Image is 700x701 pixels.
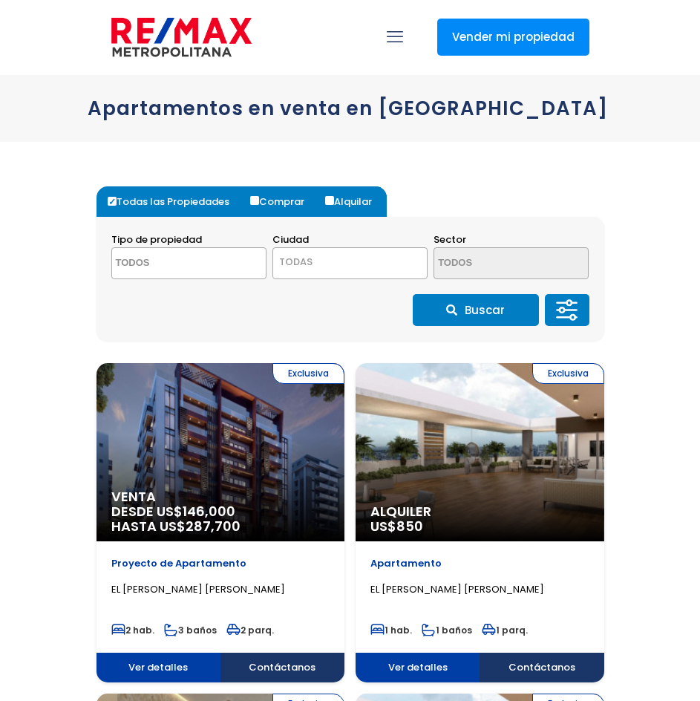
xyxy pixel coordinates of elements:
[325,196,334,205] input: Alquilar
[111,519,330,534] span: HASTA US$
[356,653,480,682] span: Ver detalles
[532,363,604,384] span: Exclusiva
[482,624,528,636] span: 1 parq.
[97,653,220,682] span: Ver detalles
[111,15,252,59] img: remax-metropolitana-logo
[422,624,472,636] span: 1 baños
[97,363,345,682] a: Exclusiva Venta DESDE US$146,000 HASTA US$287,700 Proyecto de Apartamento EL [PERSON_NAME] [PERSO...
[413,294,539,326] button: Buscar
[434,248,560,280] textarea: Search
[370,556,589,571] p: Apartamento
[246,186,319,217] label: Comprar
[273,252,427,273] span: TODAS
[111,504,330,534] span: DESDE US$
[104,186,244,217] label: Todas las Propiedades
[108,197,117,206] input: Todas las Propiedades
[396,517,423,535] span: 850
[220,653,344,682] span: Contáctanos
[250,196,259,205] input: Comprar
[272,247,428,279] span: TODAS
[279,255,313,269] span: TODAS
[88,97,613,120] h1: Apartamentos en venta en [GEOGRAPHIC_DATA]
[437,19,589,56] a: Vender mi propiedad
[111,489,330,504] span: Venta
[370,504,589,519] span: Alquiler
[226,624,274,636] span: 2 parq.
[272,232,309,247] span: Ciudad
[111,624,154,636] span: 2 hab.
[480,653,603,682] span: Contáctanos
[370,517,423,535] span: US$
[356,363,604,682] a: Exclusiva Alquiler US$850 Apartamento EL [PERSON_NAME] [PERSON_NAME] 1 hab. 1 baños 1 parq. Ver d...
[111,556,330,571] p: Proyecto de Apartamento
[321,186,387,217] label: Alquilar
[112,248,238,280] textarea: Search
[370,624,412,636] span: 1 hab.
[183,502,235,521] span: 146,000
[382,25,408,50] a: mobile menu
[186,517,241,535] span: 287,700
[434,232,466,247] span: Sector
[111,232,202,247] span: Tipo de propiedad
[164,624,217,636] span: 3 baños
[272,363,344,384] span: Exclusiva
[370,582,544,596] span: EL [PERSON_NAME] [PERSON_NAME]
[111,582,285,596] span: EL [PERSON_NAME] [PERSON_NAME]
